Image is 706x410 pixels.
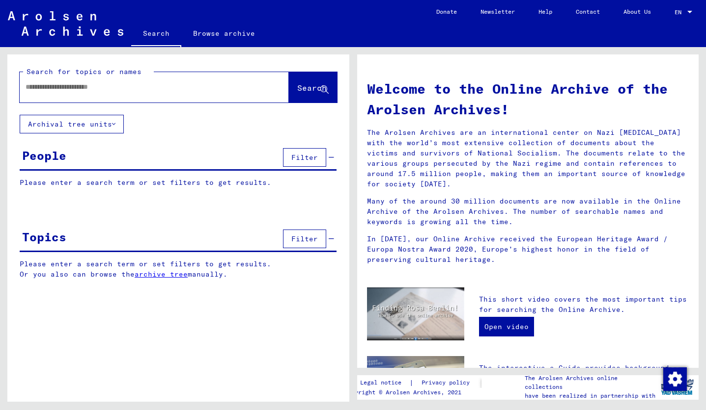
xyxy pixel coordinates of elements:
[283,230,326,248] button: Filter
[181,22,267,45] a: Browse archive
[344,388,497,397] p: Copyright © Arolsen Archives, 2021
[479,317,534,336] a: Open video
[135,270,188,279] a: archive tree
[659,375,696,399] img: yv_logo.png
[131,22,181,47] a: Search
[663,367,687,391] img: Change consent
[663,367,686,390] div: Change consent
[291,234,318,243] span: Filter
[414,378,481,388] a: Privacy policy
[283,148,326,167] button: Filter
[22,147,66,164] div: People
[20,259,337,280] p: Please enter a search term or set filters to get results. Or you also can browse the manually.
[360,378,481,388] div: |
[360,378,409,388] a: Legal notice
[367,128,689,189] p: The Arolsen Archives are an international center on Nazi [MEDICAL_DATA] with the world’s most ext...
[289,72,337,102] button: Search
[367,196,689,227] p: Many of the around 30 million documents are now available in the Online Archive of the Arolsen Ar...
[675,9,685,16] span: EN
[291,153,318,162] span: Filter
[525,391,656,400] p: have been realized in partnership with
[525,374,656,391] p: The Arolsen Archives online collections
[479,294,689,315] p: This short video covers the most important tips for searching the Online Archive.
[20,115,124,133] button: Archival tree units
[297,83,327,93] span: Search
[27,67,141,76] mat-label: Search for topics or names
[367,234,689,265] p: In [DATE], our Online Archive received the European Heritage Award / Europa Nostra Award 2020, Eu...
[22,228,66,246] div: Topics
[20,178,337,188] p: Please enter a search term or set filters to get results.
[367,287,465,340] img: video.jpg
[367,78,689,120] h1: Welcome to the Online Archive of the Arolsen Archives!
[8,11,123,36] img: Arolsen_neg.svg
